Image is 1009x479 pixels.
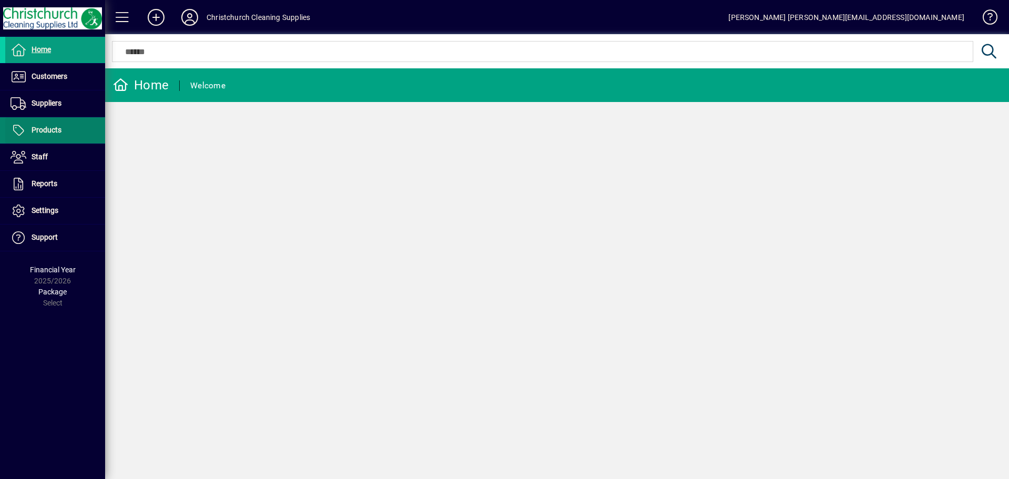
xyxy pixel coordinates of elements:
span: Products [32,126,61,134]
span: Customers [32,72,67,80]
button: Profile [173,8,207,27]
span: Home [32,45,51,54]
div: Home [113,77,169,94]
a: Customers [5,64,105,90]
a: Support [5,225,105,251]
span: Reports [32,179,57,188]
span: Settings [32,206,58,215]
span: Support [32,233,58,241]
div: Christchurch Cleaning Supplies [207,9,310,26]
span: Financial Year [30,266,76,274]
a: Settings [5,198,105,224]
button: Add [139,8,173,27]
a: Knowledge Base [975,2,996,36]
a: Staff [5,144,105,170]
div: Welcome [190,77,225,94]
span: Package [38,288,67,296]
span: Suppliers [32,99,61,107]
a: Products [5,117,105,144]
div: [PERSON_NAME] [PERSON_NAME][EMAIL_ADDRESS][DOMAIN_NAME] [728,9,964,26]
span: Staff [32,152,48,161]
a: Suppliers [5,90,105,117]
a: Reports [5,171,105,197]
